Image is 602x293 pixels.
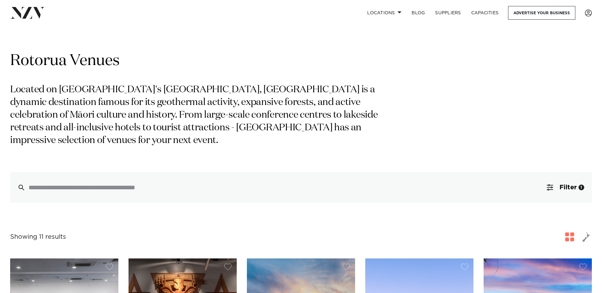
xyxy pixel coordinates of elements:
[430,6,466,20] a: SUPPLIERS
[10,232,66,242] div: Showing 11 results
[10,51,592,71] h1: Rotorua Venues
[10,84,402,147] p: Located on [GEOGRAPHIC_DATA]'s [GEOGRAPHIC_DATA], [GEOGRAPHIC_DATA] is a dynamic destination famo...
[579,185,584,190] div: 1
[508,6,575,20] a: Advertise your business
[407,6,430,20] a: BLOG
[466,6,504,20] a: Capacities
[539,172,592,203] button: Filter1
[10,7,45,18] img: nzv-logo.png
[559,184,577,191] span: Filter
[362,6,407,20] a: Locations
